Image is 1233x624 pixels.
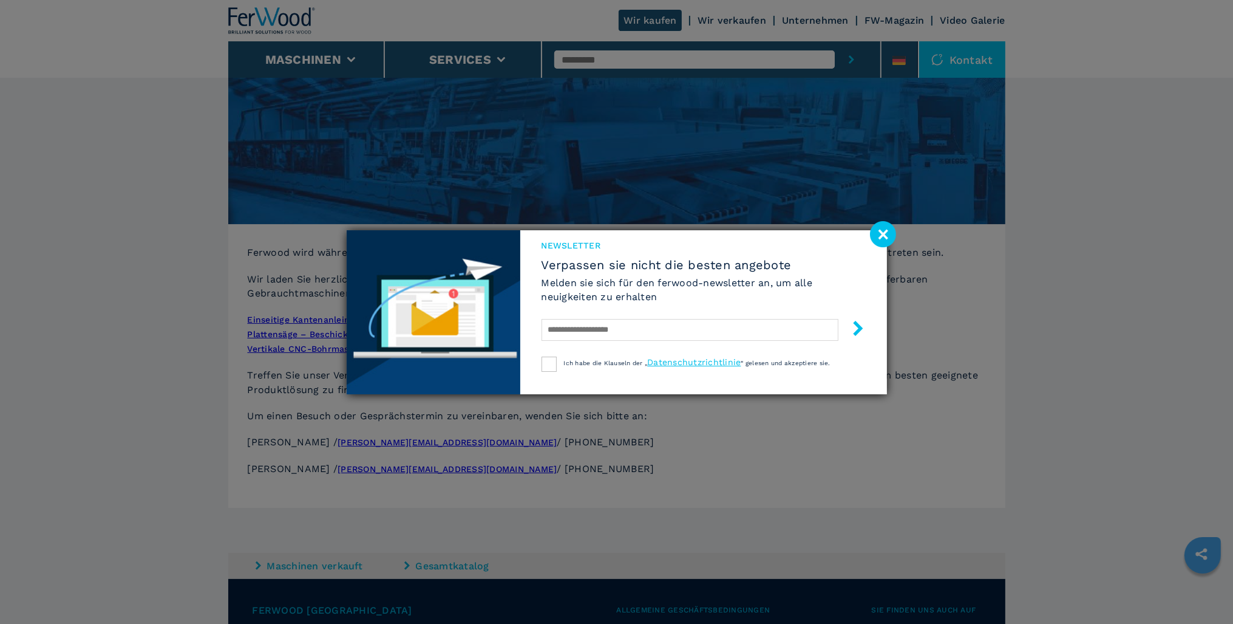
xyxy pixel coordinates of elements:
span: Ich habe die Klauseln der „ [564,360,648,366]
span: Verpassen sie nicht die besten angebote [542,258,866,272]
a: Datenschutzrichtlinie [647,357,741,367]
span: “ gelesen und akzeptiere sie. [741,360,830,366]
button: submit-button [838,316,866,345]
span: Newsletter [542,239,866,252]
h6: Melden sie sich für den ferwood-newsletter an, um alle neuigkeiten zu erhalten [542,276,866,304]
img: Newsletter image [347,230,520,394]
